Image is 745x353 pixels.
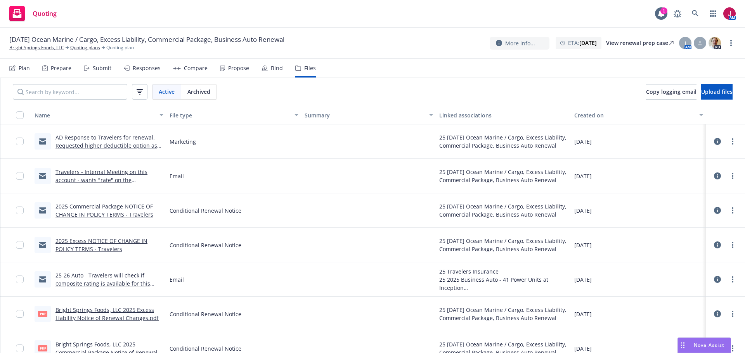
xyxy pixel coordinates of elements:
div: Name [35,111,155,119]
div: 25 [DATE] Ocean Marine / Cargo, Excess Liability, Commercial Package, Business Auto Renewal [439,237,568,253]
a: Bright Springs Foods, LLC [9,44,64,51]
div: Files [304,65,316,71]
a: Travelers - Internal Meeting on this account - wants "rate" on the account???.msg [55,168,147,192]
a: Search [688,6,703,21]
span: pdf [38,345,47,351]
span: Email [170,172,184,180]
input: Toggle Row Selected [16,138,24,145]
span: [DATE] [574,310,592,318]
a: Quoting plans [70,44,100,51]
div: Compare [184,65,208,71]
span: [DATE] [574,172,592,180]
button: More info... [490,37,549,50]
button: Nova Assist [677,338,731,353]
button: Name [31,106,166,124]
span: [DATE] [574,344,592,353]
div: Drag to move [678,338,688,353]
span: Copy logging email [646,88,696,95]
span: [DATE] [574,241,592,249]
a: AD Response to Travelers for renewal. Requested higher deductible option as well.msg [55,134,157,157]
span: Conditional Renewal Notice [170,344,241,353]
span: ETA : [568,39,597,47]
div: 25 [DATE] Ocean Marine / Cargo, Excess Liability, Commercial Package, Business Auto Renewal [439,202,568,219]
span: Upload files [701,88,733,95]
div: 25 [DATE] Ocean Marine / Cargo, Excess Liability, Commercial Package, Business Auto Renewal [439,306,568,322]
a: View renewal prep case [606,37,674,49]
a: more [728,240,737,250]
div: Prepare [51,65,71,71]
input: Toggle Row Selected [16,310,24,318]
div: 25 2025 Business Auto - 41 Power Units at Inception [439,276,568,292]
input: Toggle Row Selected [16,172,24,180]
button: Summary [301,106,437,124]
div: Propose [228,65,249,71]
div: File type [170,111,290,119]
a: Bright Springs Foods, LLC 2025 Excess Liability Notice of Renewal Changes.pdf [55,306,159,322]
div: Summary [305,111,425,119]
span: [DATE] [574,276,592,284]
span: J [684,39,686,47]
span: Conditional Renewal Notice [170,241,241,249]
span: Email [170,276,184,284]
input: Toggle Row Selected [16,207,24,214]
input: Toggle Row Selected [16,241,24,249]
span: Nova Assist [694,342,724,348]
button: Created on [571,106,706,124]
input: Toggle Row Selected [16,276,24,283]
span: Conditional Renewal Notice [170,207,241,215]
span: [DATE] Ocean Marine / Cargo, Excess Liability, Commercial Package, Business Auto Renewal [9,35,284,44]
div: Created on [574,111,695,119]
span: pdf [38,311,47,317]
span: More info... [505,39,535,47]
div: Submit [93,65,111,71]
a: Quoting [6,3,60,24]
a: 2025 Excess NOTICE OF CHANGE IN POLICY TERMS - Travelers [55,237,147,253]
button: Upload files [701,84,733,100]
span: Marketing [170,138,196,146]
a: more [728,275,737,284]
div: 25 [DATE] Ocean Marine / Cargo, Excess Liability, Commercial Package, Business Auto Renewal [439,168,568,184]
span: Active [159,88,175,96]
a: more [728,137,737,146]
span: Quoting [33,10,57,17]
strong: [DATE] [579,39,597,46]
span: Archived [187,88,210,96]
div: 25 [DATE] Ocean Marine / Cargo, Excess Liability, Commercial Package, Business Auto Renewal [439,133,568,150]
button: Copy logging email [646,84,696,100]
a: more [728,171,737,181]
img: photo [723,7,736,20]
a: 25-26 Auto - Travelers will check if composite rating is available for this client.msg [55,272,150,295]
div: Bind [271,65,283,71]
div: Linked associations [439,111,568,119]
input: Search by keyword... [13,84,127,100]
a: more [728,206,737,215]
button: Linked associations [436,106,571,124]
input: Toggle Row Selected [16,344,24,352]
a: Report a Bug [670,6,685,21]
span: Quoting plan [106,44,134,51]
div: 1 [660,7,667,14]
span: [DATE] [574,138,592,146]
input: Select all [16,111,24,119]
a: more [728,344,737,353]
div: Responses [133,65,161,71]
button: File type [166,106,301,124]
a: more [726,38,736,48]
span: Conditional Renewal Notice [170,310,241,318]
a: 2025 Commercial Package NOTICE OF CHANGE IN POLICY TERMS - Travelers [55,203,153,218]
span: [DATE] [574,207,592,215]
div: Plan [19,65,30,71]
a: Switch app [705,6,721,21]
a: more [728,309,737,319]
img: photo [709,37,721,49]
div: 25 Travelers Insurance [439,267,568,276]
